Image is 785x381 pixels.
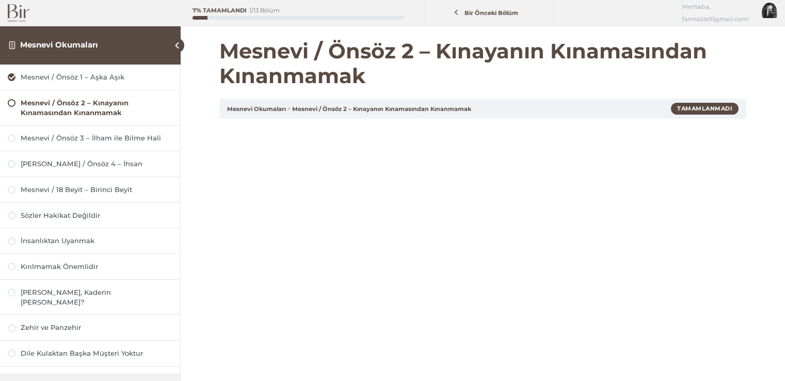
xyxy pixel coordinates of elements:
a: Kırılmamak Önemlidir [8,262,172,272]
a: Mesnevi / Önsöz 1 – Aşka Aşık [8,72,172,82]
div: Kırılmamak Önemlidir [21,262,172,272]
a: Dile Kulaktan Başka Müşteri Yoktur [8,348,172,358]
a: Mesnevi / 18 Beyit – Birinci Beyit [8,185,172,195]
div: Tamamlanmadı [671,103,739,114]
a: [PERSON_NAME], Kaderin [PERSON_NAME]? [8,288,172,307]
h1: Mesnevi / Önsöz 2 – Kınayanın Kınamasından Kınanmamak [219,39,746,88]
span: Merhaba, fatmatila95gmail-com! [682,1,754,25]
div: 7% Tamamlandı [193,8,247,13]
a: İnsanlıktan Uyanmak [8,236,172,246]
img: Bir Logo [8,4,29,22]
div: Mesnevi / Önsöz 1 – Aşka Aşık [21,72,172,82]
a: Mesnevi / Önsöz 2 – Kınayanın Kınamasından Kınanmamak [8,98,172,118]
div: [PERSON_NAME] / Önsöz 4 – İhsan [21,159,172,169]
div: Mesnevi / Önsöz 2 – Kınayanın Kınamasından Kınanmamak [21,98,172,118]
div: Dile Kulaktan Başka Müşteri Yoktur [21,348,172,358]
div: [PERSON_NAME], Kaderin [PERSON_NAME]? [21,288,172,307]
a: Mesnevi / Önsöz 3 – İlham ile Bilme Hali [8,133,172,143]
div: İnsanlıktan Uyanmak [21,236,172,246]
a: Mesnevi Okumaları [20,40,98,50]
div: Mesnevi / 18 Beyit – Birinci Beyit [21,185,172,195]
div: Zehir ve Panzehir [21,323,172,332]
div: Sözler Hakikat Değildir [21,211,172,220]
div: Mesnevi / Önsöz 3 – İlham ile Bilme Hali [21,133,172,143]
a: Zehir ve Panzehir [8,323,172,332]
span: Bir Önceki Bölüm [459,9,524,17]
a: [PERSON_NAME] / Önsöz 4 – İhsan [8,159,172,169]
a: Bir Önceki Bölüm [427,4,551,23]
a: Mesnevi / Önsöz 2 – Kınayanın Kınamasından Kınanmamak [292,105,471,113]
a: Sözler Hakikat Değildir [8,211,172,220]
a: Mesnevi Okumaları [227,105,286,113]
div: 1/13 Bölüm [249,8,280,13]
